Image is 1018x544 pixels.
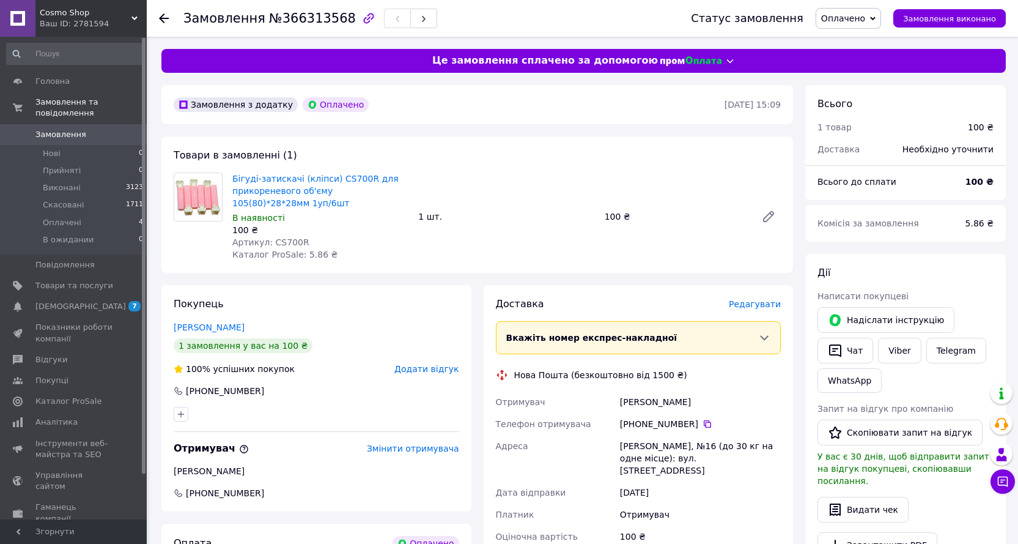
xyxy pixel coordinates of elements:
[35,354,67,365] span: Відгуки
[35,470,113,492] span: Управління сайтом
[159,12,169,24] div: Повернутися назад
[817,404,953,414] span: Запит на відгук про компанію
[35,417,78,428] span: Аналітика
[232,250,337,259] span: Каталог ProSale: 5.86 ₴
[175,173,221,221] img: Бігуді-затискачі (кліпси) CS700R для прикореневого об'єму 105(80)*28*28мм 1уп/6шт
[895,136,1001,163] div: Необхідно уточнити
[903,14,996,23] span: Замовлення виконано
[817,307,954,333] button: Надіслати інструкцію
[232,237,309,247] span: Артикул: CS700R
[817,177,896,187] span: Всього до сплати
[817,338,873,363] button: Чат
[139,148,143,159] span: 0
[496,298,544,310] span: Доставка
[817,497,909,523] button: Видати чек
[729,299,781,309] span: Редагувати
[269,11,356,26] span: №366313568
[174,465,459,477] div: [PERSON_NAME]
[174,338,312,353] div: 1 замовлення у вас на 100 ₴
[35,280,113,291] span: Товари та послуги
[128,301,141,311] span: 7
[43,148,61,159] span: Нові
[817,452,989,486] span: У вас є 30 днів, щоб відправити запит на відгук покупцеві, скопіювавши посилання.
[618,504,783,526] div: Отримувач
[496,532,578,542] span: Оціночна вартість
[126,199,143,211] span: 1711
[817,218,919,228] span: Комісія за замовлення
[43,165,81,176] span: Прийняті
[817,122,852,132] span: 1 товар
[506,333,677,343] span: Вкажіть номер експрес-накладної
[6,43,144,65] input: Пошук
[35,301,126,312] span: [DEMOGRAPHIC_DATA]
[43,199,84,211] span: Скасовані
[174,363,295,375] div: успішних покупок
[496,419,591,429] span: Телефон отримувача
[43,234,94,245] span: В ожидании
[174,298,224,310] span: Покупець
[817,144,860,154] span: Доставка
[35,76,70,87] span: Головна
[968,121,994,133] div: 100 ₴
[817,98,852,110] span: Всього
[303,97,369,112] div: Оплачено
[43,217,81,228] span: Оплачені
[35,502,113,524] span: Гаманець компанії
[618,391,783,413] div: [PERSON_NAME]
[496,441,528,451] span: Адреса
[232,174,399,208] a: Бігуді-затискачі (кліпси) CS700R для прикореневого об'єму 105(80)*28*28мм 1уп/6шт
[620,418,781,430] div: [PHONE_NUMBER]
[174,442,249,454] span: Отримувач
[43,182,81,193] span: Виконані
[232,213,285,223] span: В наявності
[496,397,545,407] span: Отримувач
[725,100,781,110] time: [DATE] 15:09
[926,338,986,363] a: Telegram
[618,482,783,504] div: [DATE]
[496,488,566,497] span: Дата відправки
[496,510,534,520] span: Платник
[35,396,101,407] span: Каталог ProSale
[817,420,983,445] button: Скопіювати запит на відгук
[691,12,803,24] div: Статус замовлення
[35,97,147,119] span: Замовлення та повідомлення
[126,182,143,193] span: 3123
[35,129,86,140] span: Замовлення
[35,375,68,386] span: Покупці
[817,291,909,301] span: Написати покупцеві
[40,18,147,29] div: Ваш ID: 2781594
[186,364,210,374] span: 100%
[174,97,298,112] div: Замовлення з додатку
[183,11,265,26] span: Замовлення
[965,177,994,187] b: 100 ₴
[35,322,113,344] span: Показники роботи компанії
[35,438,113,460] span: Інструменти веб-майстра та SEO
[174,322,245,332] a: [PERSON_NAME]
[139,234,143,245] span: 0
[185,385,265,397] div: [PHONE_NUMBER]
[40,7,131,18] span: Cosmo Shop
[367,444,459,453] span: Змінити отримувача
[878,338,921,363] a: Viber
[817,368,882,393] a: WhatsApp
[965,218,994,228] span: 5.86 ₴
[185,487,265,499] span: [PHONE_NUMBER]
[413,208,599,225] div: 1 шт.
[817,267,830,278] span: Дії
[232,224,408,236] div: 100 ₴
[432,54,658,68] span: Це замовлення сплачено за допомогою
[174,149,297,161] span: Товари в замовленні (1)
[618,435,783,482] div: [PERSON_NAME], №16 (до 30 кг на одне місце): вул. [STREET_ADDRESS]
[394,364,459,374] span: Додати відгук
[139,217,143,228] span: 4
[600,208,751,225] div: 100 ₴
[511,369,690,381] div: Нова Пошта (безкоштовно від 1500 ₴)
[990,469,1015,494] button: Чат з покупцем
[893,9,1006,28] button: Замовлення виконано
[821,13,865,23] span: Оплачено
[756,204,781,229] a: Редагувати
[139,165,143,176] span: 0
[35,259,95,270] span: Повідомлення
